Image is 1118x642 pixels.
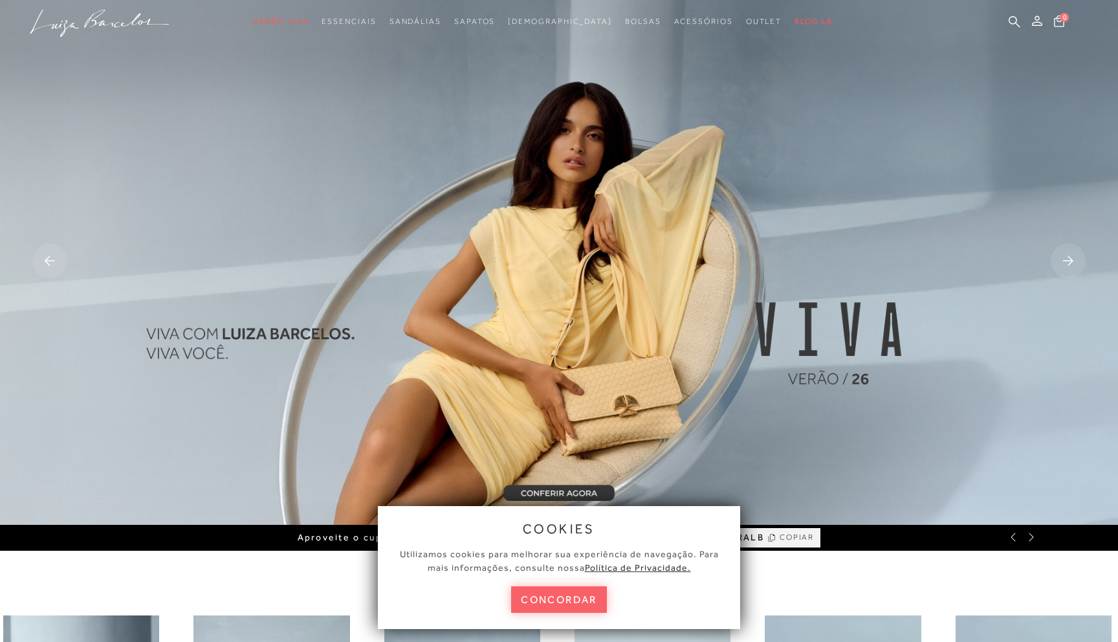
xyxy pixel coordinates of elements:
button: 0 [1050,14,1068,32]
a: Política de Privacidade. [585,562,691,573]
button: concordar [511,586,607,613]
span: [DEMOGRAPHIC_DATA] [508,17,612,26]
a: noSubCategoriesText [253,10,309,34]
a: BLOG LB [795,10,832,34]
span: Verão Viva [253,17,309,26]
a: noSubCategoriesText [508,10,612,34]
span: Acessórios [674,17,733,26]
a: noSubCategoriesText [625,10,661,34]
a: noSubCategoriesText [746,10,782,34]
span: Sandálias [389,17,441,26]
span: Bolsas [625,17,661,26]
span: BLOG LB [795,17,832,26]
a: noSubCategoriesText [322,10,376,34]
span: cookies [523,522,595,536]
span: Essenciais [322,17,376,26]
span: Sapatos [454,17,495,26]
a: noSubCategoriesText [389,10,441,34]
a: noSubCategoriesText [674,10,733,34]
span: Aproveite o cupom de primeira compra [298,532,506,543]
span: Outlet [746,17,782,26]
a: noSubCategoriesText [454,10,495,34]
span: COPIAR [780,531,815,544]
span: 0 [1060,13,1069,22]
span: Utilizamos cookies para melhorar sua experiência de navegação. Para mais informações, consulte nossa [400,549,719,573]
